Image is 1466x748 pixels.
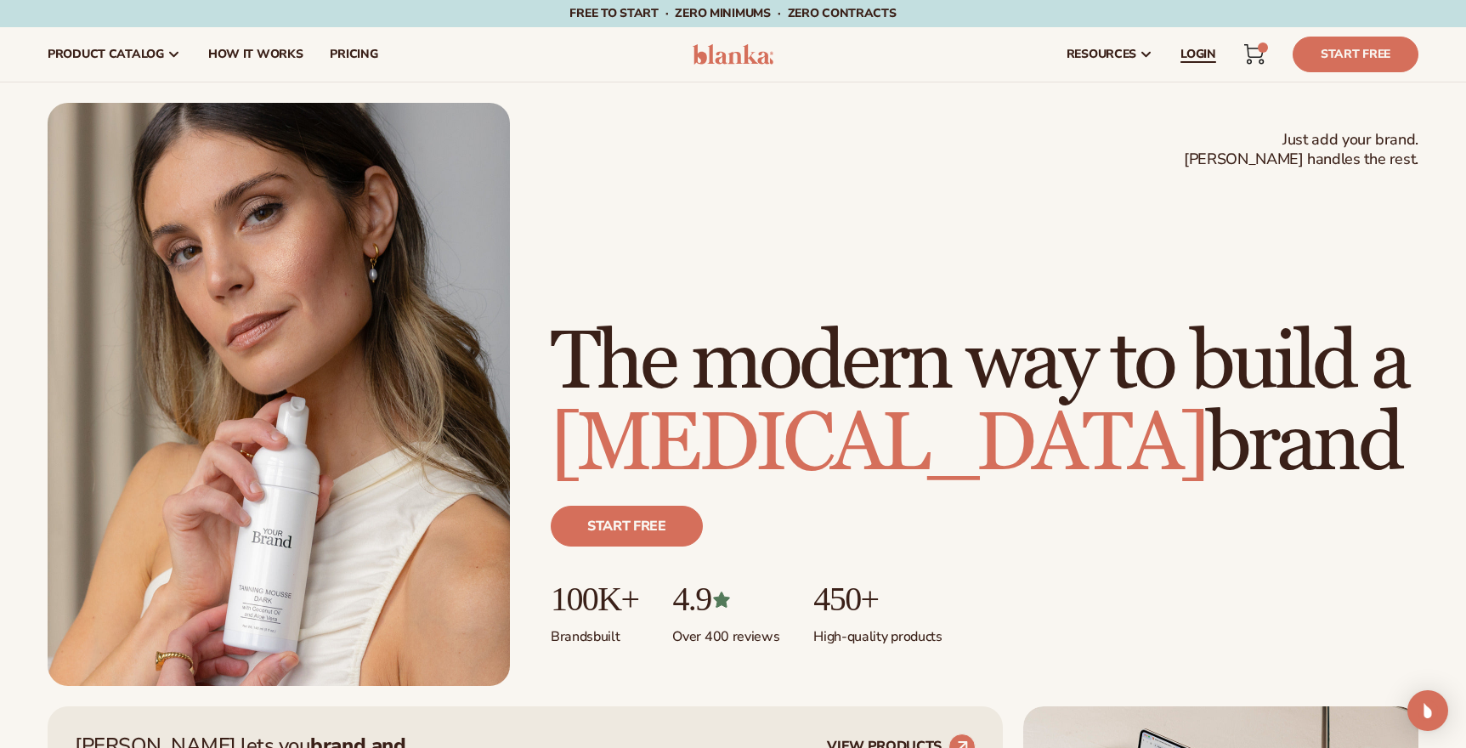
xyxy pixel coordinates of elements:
[672,581,779,618] p: 4.9
[48,103,510,686] img: Female holding tanning mousse.
[551,618,638,646] p: Brands built
[551,394,1206,494] span: [MEDICAL_DATA]
[551,581,638,618] p: 100K+
[48,48,164,61] span: product catalog
[1293,37,1418,72] a: Start Free
[316,27,391,82] a: pricing
[208,48,303,61] span: How It Works
[569,5,896,21] span: Free to start · ZERO minimums · ZERO contracts
[1407,690,1448,731] div: Open Intercom Messenger
[1053,27,1167,82] a: resources
[693,44,773,65] img: logo
[195,27,317,82] a: How It Works
[34,27,195,82] a: product catalog
[1067,48,1136,61] span: resources
[672,618,779,646] p: Over 400 reviews
[1167,27,1230,82] a: LOGIN
[1262,42,1263,53] span: 1
[1184,130,1418,170] span: Just add your brand. [PERSON_NAME] handles the rest.
[551,506,703,547] a: Start free
[330,48,377,61] span: pricing
[1180,48,1216,61] span: LOGIN
[813,581,942,618] p: 450+
[813,618,942,646] p: High-quality products
[551,322,1418,485] h1: The modern way to build a brand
